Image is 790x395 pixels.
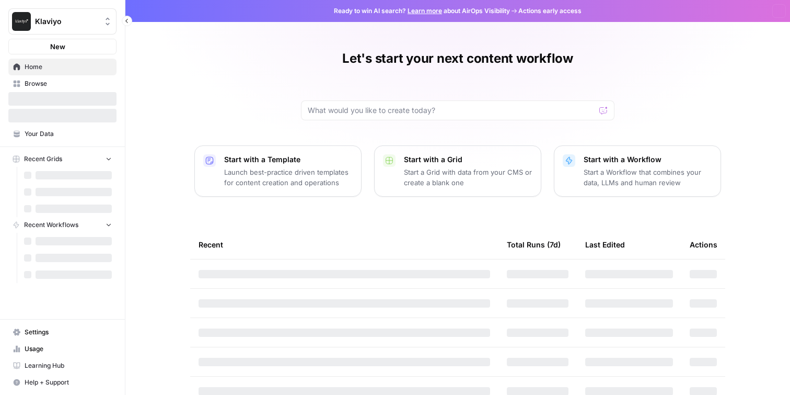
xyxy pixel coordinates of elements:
[224,167,353,188] p: Launch best-practice driven templates for content creation and operations
[8,324,117,341] a: Settings
[308,105,595,116] input: What would you like to create today?
[408,7,442,15] a: Learn more
[507,230,561,259] div: Total Runs (7d)
[8,341,117,357] a: Usage
[374,145,541,197] button: Start with a GridStart a Grid with data from your CMS or create a blank one
[554,145,721,197] button: Start with a WorkflowStart a Workflow that combines your data, LLMs and human review
[35,16,98,27] span: Klaviyo
[690,230,717,259] div: Actions
[404,154,532,165] p: Start with a Grid
[8,151,117,167] button: Recent Grids
[25,361,112,370] span: Learning Hub
[25,79,112,88] span: Browse
[199,230,490,259] div: Recent
[8,75,117,92] a: Browse
[334,6,510,16] span: Ready to win AI search? about AirOps Visibility
[8,357,117,374] a: Learning Hub
[404,167,532,188] p: Start a Grid with data from your CMS or create a blank one
[342,50,573,67] h1: Let's start your next content workflow
[24,154,62,164] span: Recent Grids
[50,41,65,52] span: New
[25,344,112,354] span: Usage
[8,374,117,391] button: Help + Support
[8,217,117,233] button: Recent Workflows
[25,129,112,139] span: Your Data
[8,8,117,35] button: Workspace: Klaviyo
[24,220,78,230] span: Recent Workflows
[584,154,712,165] p: Start with a Workflow
[518,6,582,16] span: Actions early access
[194,145,362,197] button: Start with a TemplateLaunch best-practice driven templates for content creation and operations
[584,167,712,188] p: Start a Workflow that combines your data, LLMs and human review
[585,230,625,259] div: Last Edited
[224,154,353,165] p: Start with a Template
[25,328,112,337] span: Settings
[25,378,112,387] span: Help + Support
[25,62,112,72] span: Home
[8,39,117,54] button: New
[12,12,31,31] img: Klaviyo Logo
[8,59,117,75] a: Home
[8,126,117,142] a: Your Data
